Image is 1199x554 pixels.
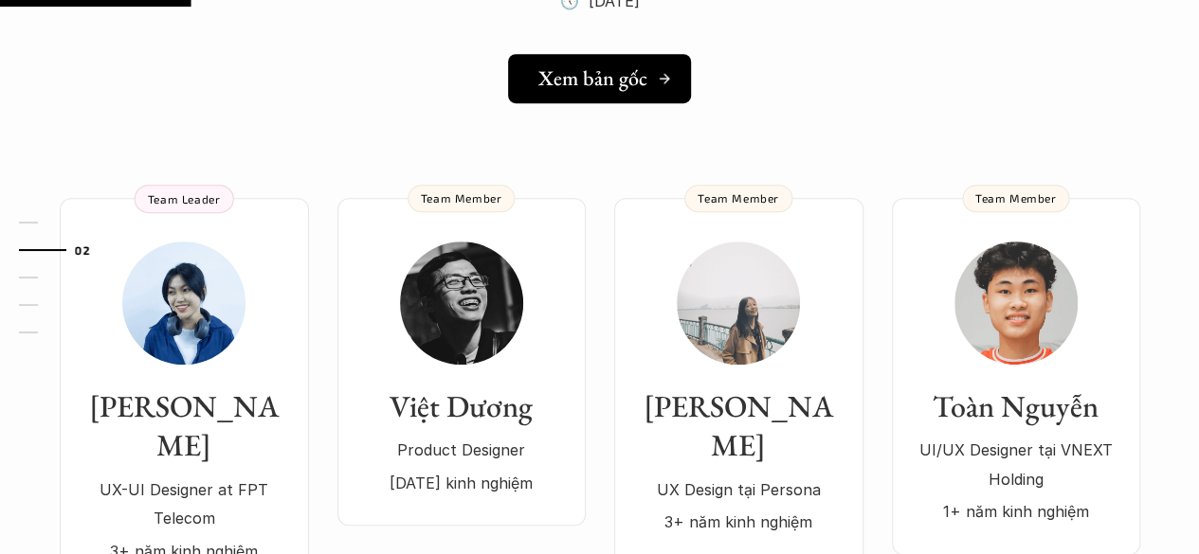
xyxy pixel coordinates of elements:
[337,198,586,526] a: Việt DươngProduct Designer[DATE] kinh nghiệmTeam Member
[75,242,90,256] strong: 02
[698,191,779,205] p: Team Member
[911,497,1121,526] p: 1+ năm kinh nghiệm
[633,387,845,466] h3: [PERSON_NAME]
[538,66,647,91] h5: Xem bản gốc
[421,191,502,205] p: Team Member
[19,239,109,261] a: 02
[911,436,1121,493] p: UI/UX Designer tại VNEXT Holding
[911,387,1121,427] h3: Toàn Nguyễn
[148,192,221,206] p: Team Leader
[633,508,845,536] p: 3+ năm kinh nghiệm
[356,436,567,464] p: Product Designer
[508,54,691,103] a: Xem bản gốc
[975,191,1057,205] p: Team Member
[356,387,567,427] h3: Việt Dương
[633,475,845,504] p: UX Design tại Persona
[356,469,567,497] p: [DATE] kinh nghiệm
